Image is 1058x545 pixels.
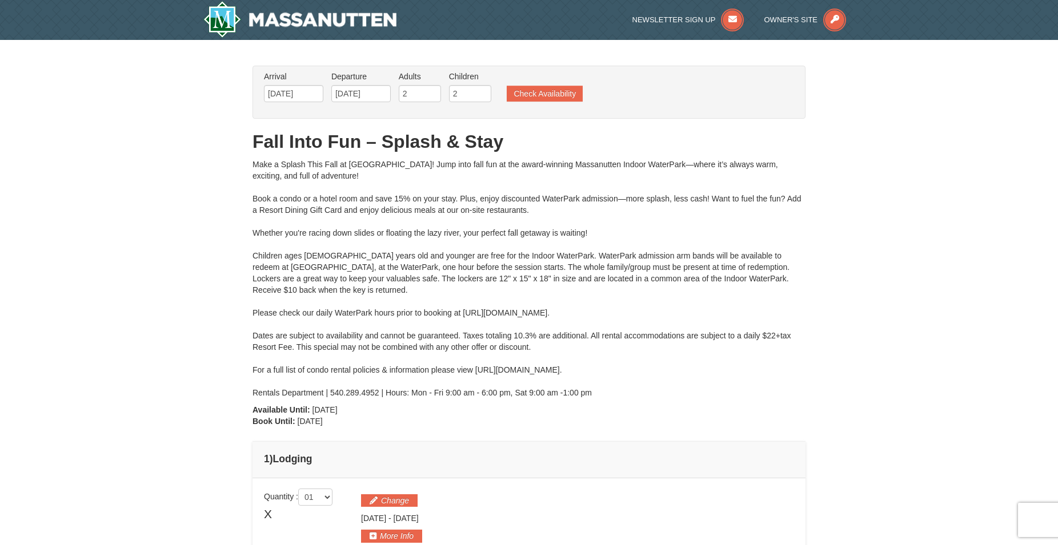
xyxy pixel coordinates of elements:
span: ) [270,453,273,465]
div: Make a Splash This Fall at [GEOGRAPHIC_DATA]! Jump into fall fun at the award-winning Massanutten... [253,159,805,398]
span: [DATE] [298,417,323,426]
button: Change [361,494,418,507]
img: Massanutten Resort Logo [203,1,396,38]
span: [DATE] [312,405,338,414]
label: Children [449,71,491,82]
strong: Available Until: [253,405,310,414]
a: Massanutten Resort [203,1,396,38]
button: Check Availability [507,86,583,102]
span: Owner's Site [764,15,818,24]
button: More Info [361,530,422,542]
label: Adults [399,71,441,82]
a: Owner's Site [764,15,847,24]
span: [DATE] [361,514,386,523]
h1: Fall Into Fun – Splash & Stay [253,130,805,153]
label: Departure [331,71,391,82]
a: Newsletter Sign Up [632,15,744,24]
span: Quantity : [264,492,332,501]
label: Arrival [264,71,323,82]
h4: 1 Lodging [264,453,794,465]
span: [DATE] [394,514,419,523]
span: X [264,506,272,523]
strong: Book Until: [253,417,295,426]
span: - [388,514,391,523]
span: Newsletter Sign Up [632,15,716,24]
